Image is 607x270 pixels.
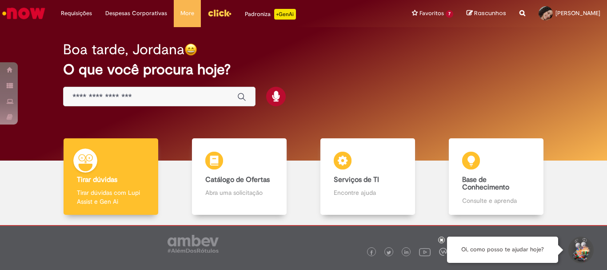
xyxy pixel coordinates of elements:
img: happy-face.png [184,43,197,56]
p: +GenAi [274,9,296,20]
img: logo_footer_facebook.png [369,250,374,255]
img: logo_footer_linkedin.png [404,250,409,255]
img: click_logo_yellow_360x200.png [208,6,232,20]
p: Encontre ajuda [334,188,401,197]
span: More [180,9,194,18]
b: Base de Conhecimento [462,175,509,192]
p: Consulte e aprenda [462,196,530,205]
img: logo_footer_ambev_rotulo_gray.png [168,235,219,253]
h2: Boa tarde, Jordana [63,42,184,57]
a: Tirar dúvidas Tirar dúvidas com Lupi Assist e Gen Ai [47,138,175,215]
a: Catálogo de Ofertas Abra uma solicitação [175,138,303,215]
span: Rascunhos [474,9,506,17]
button: Iniciar Conversa de Suporte [567,237,594,263]
span: Requisições [61,9,92,18]
img: logo_footer_workplace.png [439,248,447,256]
b: Tirar dúvidas [77,175,117,184]
p: Abra uma solicitação [205,188,273,197]
b: Serviços de TI [334,175,379,184]
h2: O que você procura hoje? [63,62,544,77]
img: logo_footer_youtube.png [419,246,431,258]
span: Despesas Corporativas [105,9,167,18]
a: Rascunhos [467,9,506,18]
span: [PERSON_NAME] [555,9,600,17]
p: Tirar dúvidas com Lupi Assist e Gen Ai [77,188,144,206]
span: 7 [446,10,453,18]
a: Base de Conhecimento Consulte e aprenda [432,138,560,215]
b: Catálogo de Ofertas [205,175,270,184]
div: Oi, como posso te ajudar hoje? [447,237,558,263]
div: Padroniza [245,9,296,20]
span: Favoritos [419,9,444,18]
img: ServiceNow [1,4,47,22]
a: Serviços de TI Encontre ajuda [303,138,432,215]
img: logo_footer_twitter.png [387,250,391,255]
